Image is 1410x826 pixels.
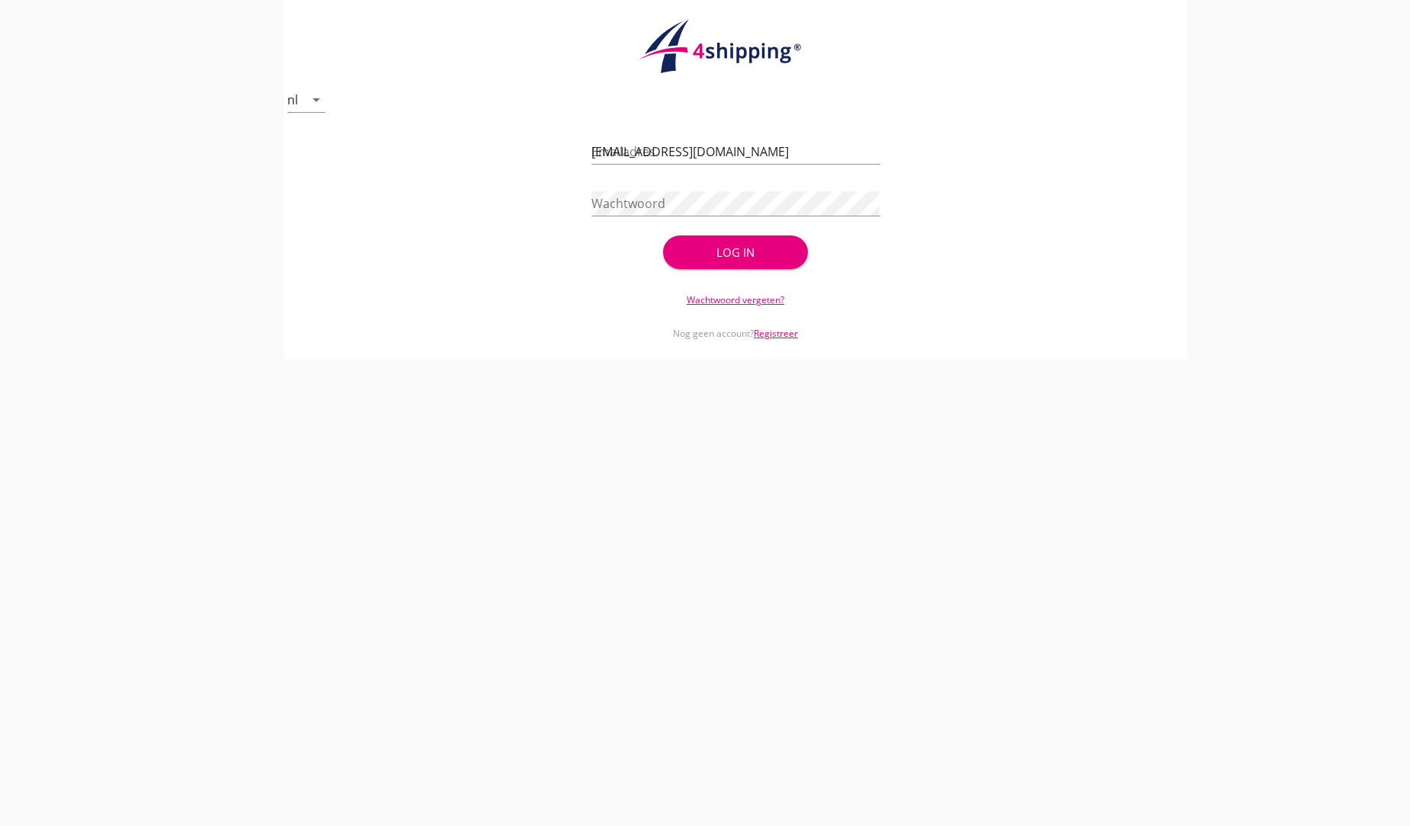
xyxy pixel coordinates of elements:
img: logo.1f945f1d.svg [636,18,835,75]
button: Log in [663,235,808,269]
div: Nog geen account? [591,307,880,341]
a: Wachtwoord vergeten? [687,293,784,306]
a: Registreer [754,327,798,340]
i: arrow_drop_down [307,91,325,109]
input: Emailadres [591,139,880,164]
div: Log in [687,244,784,261]
div: nl [287,93,298,107]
